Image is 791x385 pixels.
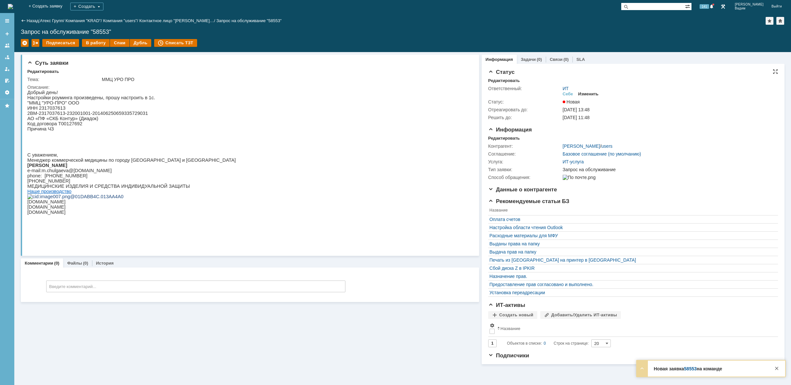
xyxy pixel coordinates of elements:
div: Себе [563,91,573,97]
div: На всю страницу [773,69,778,74]
a: Предоставление прав согласовано и выполнено. [489,282,773,287]
a: Комментарии [25,261,53,266]
div: (0) [563,57,569,62]
span: Суть заявки [27,60,68,66]
span: Статус [488,69,515,75]
div: Запрос на обслуживание [563,167,774,172]
div: Сделать домашней страницей [776,17,784,25]
span: Вадим [735,7,764,10]
a: Назначение прав. [489,274,773,279]
div: (0) [83,261,88,266]
th: Название [496,322,775,337]
span: @[DOMAIN_NAME] [41,78,84,83]
div: ММЦ УРО ПРО [102,77,468,82]
span: . [18,78,20,83]
a: Расходные материалы для МФУ [489,233,773,238]
th: Название [488,207,775,215]
div: Услуга: [488,159,561,164]
span: m [14,78,18,83]
div: Работа с массовостью [32,39,39,47]
div: Закрыть [773,364,781,372]
div: Тип заявки: [488,167,561,172]
a: Назад [27,18,39,23]
a: ИТ [563,86,569,91]
span: Расширенный поиск [685,3,691,9]
a: История [96,261,114,266]
div: Создать [70,3,103,10]
div: Описание: [27,85,469,90]
div: Добавить в избранное [766,17,773,25]
a: Мои согласования [2,76,12,86]
div: (0) [537,57,542,62]
div: / [563,144,612,149]
span: 141 [700,4,709,9]
a: Атекс Групп [40,18,63,23]
strong: Новая заявка на команде [654,366,722,371]
span: Объектов в списке: [507,341,542,346]
div: / [103,18,139,23]
a: [PERSON_NAME] [563,144,600,149]
div: 0 [544,339,546,347]
div: Отреагировать до: [488,107,561,112]
a: ИТ-услуга [563,159,584,164]
a: Настройки [2,87,12,98]
a: Мои заявки [2,64,12,74]
a: SLA [576,57,585,62]
div: / [139,18,216,23]
a: Контактное лицо "[PERSON_NAME]… [139,18,214,23]
div: (0) [54,261,60,266]
div: Удалить [21,39,29,47]
a: Компания "KRAD" [65,18,101,23]
a: Сбой диска Z в IPKIR [489,266,773,271]
a: Информация [486,57,513,62]
span: Подписчики [488,352,529,359]
span: Рекомендуемые статьи БЗ [488,198,570,204]
a: Задачи [521,57,536,62]
span: Новая [563,99,580,104]
div: Запрос на обслуживание "58553" [216,18,282,23]
div: Редактировать [27,69,59,74]
span: [DATE] 13:48 [563,107,590,112]
a: Печать из [GEOGRAPHIC_DATA] на принтер в [GEOGRAPHIC_DATA] [489,257,773,263]
span: [PERSON_NAME] [735,3,764,7]
img: По почте.png [563,175,596,180]
a: Настройка области чтения Outlook [489,225,773,230]
a: users [601,144,612,149]
a: Файлы [67,261,82,266]
div: Способ обращения: [488,175,561,180]
a: Базовое соглашение (по умолчанию) [563,151,641,157]
a: Заявки на командах [2,40,12,51]
span: chulgaeva [20,78,41,83]
div: Соглашение: [488,151,561,157]
div: / [65,18,103,23]
div: Ответственный: [488,86,561,91]
a: Компания "users" [103,18,137,23]
div: / [40,18,66,23]
div: Редактировать [488,78,520,83]
a: Перейти в интерфейс администратора [719,3,727,10]
span: Информация [488,127,532,133]
div: Название [501,326,520,331]
img: logo [8,4,13,9]
span: [DATE] 11:48 [563,115,590,120]
div: Контрагент: [488,144,561,149]
a: Установка переадресации [489,290,773,295]
span: Настройки [489,323,495,328]
div: Статус: [488,99,561,104]
a: 58553 [684,366,697,371]
div: Развернуть [638,364,646,372]
a: Связи [550,57,562,62]
a: Выданы права на папку [489,241,773,246]
a: Выдача прав на папку [489,249,773,254]
a: Создать заявку [2,29,12,39]
div: Редактировать [488,136,520,141]
div: Решить до: [488,115,561,120]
